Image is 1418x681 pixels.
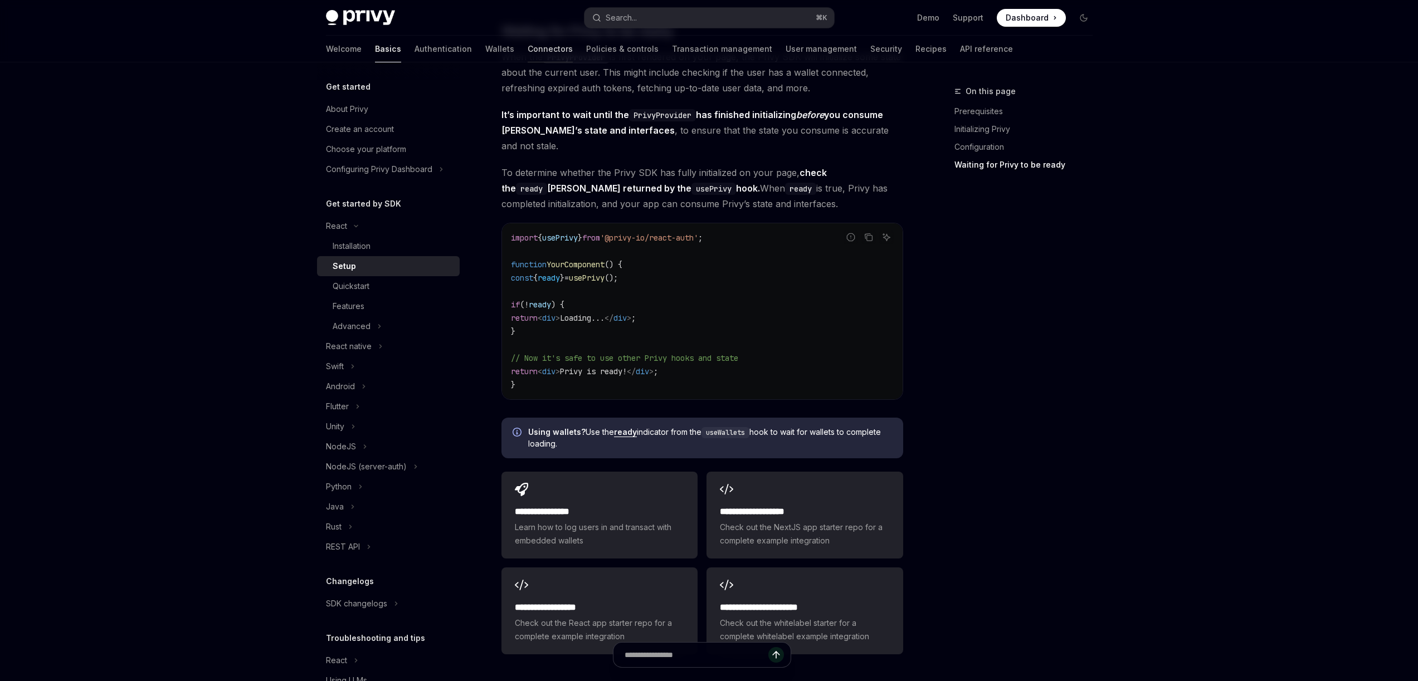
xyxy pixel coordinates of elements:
[768,647,784,663] button: Send message
[551,300,564,310] span: ) {
[317,316,460,336] button: Toggle Advanced section
[317,537,460,557] button: Toggle REST API section
[326,102,368,116] div: About Privy
[870,36,902,62] a: Security
[524,300,529,310] span: !
[501,165,903,212] span: To determine whether the Privy SDK has fully initialized on your page, When is true, Privy has co...
[654,366,658,376] span: ;
[706,567,903,654] a: **** **** **** **** ***Check out the whitelabel starter for a complete whitelabel example integra...
[317,336,460,356] button: Toggle React native section
[501,107,903,154] span: , to ensure that the state you consume is accurate and not stale.
[317,417,460,437] button: Toggle Unity section
[785,183,816,195] code: ready
[917,12,939,23] a: Demo
[513,428,524,439] svg: Info
[528,427,892,449] span: Use the indicator from the hook to wait for wallets to complete loading.
[861,230,876,244] button: Copy the contents from the code block
[317,256,460,276] a: Setup
[511,233,538,243] span: import
[333,239,371,253] div: Installation
[317,497,460,517] button: Toggle Java section
[879,230,894,244] button: Ask AI
[533,273,538,283] span: {
[333,320,371,333] div: Advanced
[501,472,698,558] a: **** **** **** *Learn how to log users in and transact with embedded wallets
[326,631,425,645] h5: Troubleshooting and tips
[317,99,460,119] a: About Privy
[415,36,472,62] a: Authentication
[605,259,622,270] span: () {
[326,163,432,176] div: Configuring Privy Dashboard
[326,219,347,233] div: React
[317,457,460,477] button: Toggle NodeJS (server-auth) section
[605,313,613,323] span: </
[511,353,738,363] span: // Now it's safe to use other Privy hooks and state
[613,313,627,323] span: div
[560,273,564,283] span: }
[636,366,649,376] span: div
[317,477,460,497] button: Toggle Python section
[586,36,659,62] a: Policies & controls
[560,313,605,323] span: Loading...
[326,380,355,393] div: Android
[796,109,824,120] em: before
[701,427,749,438] code: useWallets
[629,109,696,121] code: PrivyProvider
[631,313,636,323] span: ;
[538,313,542,323] span: <
[326,143,406,156] div: Choose your platform
[317,594,460,614] button: Toggle SDK changelogs section
[326,654,347,667] div: React
[317,216,460,236] button: Toggle React section
[326,500,344,513] div: Java
[584,8,834,28] button: Open search
[691,183,736,195] code: usePrivy
[317,296,460,316] a: Features
[698,233,703,243] span: ;
[538,366,542,376] span: <
[600,233,698,243] span: '@privy-io/react-auth'
[326,340,372,353] div: React native
[511,326,515,336] span: }
[516,183,547,195] code: ready
[538,233,542,243] span: {
[326,400,349,413] div: Flutter
[515,616,684,643] span: Check out the React app starter repo for a complete example integration
[326,360,344,373] div: Swift
[326,197,401,210] h5: Get started by SDK
[326,597,387,610] div: SDK changelogs
[954,120,1102,138] a: Initializing Privy
[326,460,407,473] div: NodeJS (server-auth)
[538,273,560,283] span: ready
[953,12,983,23] a: Support
[560,366,627,376] span: Privy is ready!
[627,366,636,376] span: </
[816,13,827,22] span: ⌘ K
[511,313,538,323] span: return
[582,233,600,243] span: from
[317,119,460,139] a: Create an account
[511,300,520,310] span: if
[317,437,460,457] button: Toggle NodeJS section
[326,480,352,493] div: Python
[520,300,524,310] span: (
[528,36,573,62] a: Connectors
[317,517,460,537] button: Toggle Rust section
[542,366,555,376] span: div
[511,259,547,270] span: function
[333,259,356,273] div: Setup
[555,366,560,376] span: >
[317,356,460,376] button: Toggle Swift section
[706,472,903,558] a: **** **** **** ****Check out the NextJS app starter repo for a complete example integration
[966,85,1016,98] span: On this page
[317,276,460,296] a: Quickstart
[997,9,1066,27] a: Dashboard
[501,49,903,96] span: When the is first rendered on your page, the Privy SDK will initialize some state about the curre...
[547,259,605,270] span: YourComponent
[1006,12,1049,23] span: Dashboard
[915,36,947,62] a: Recipes
[720,616,889,643] span: Check out the whitelabel starter for a complete whitelabel example integration
[542,313,555,323] span: div
[326,575,374,588] h5: Changelogs
[333,300,364,313] div: Features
